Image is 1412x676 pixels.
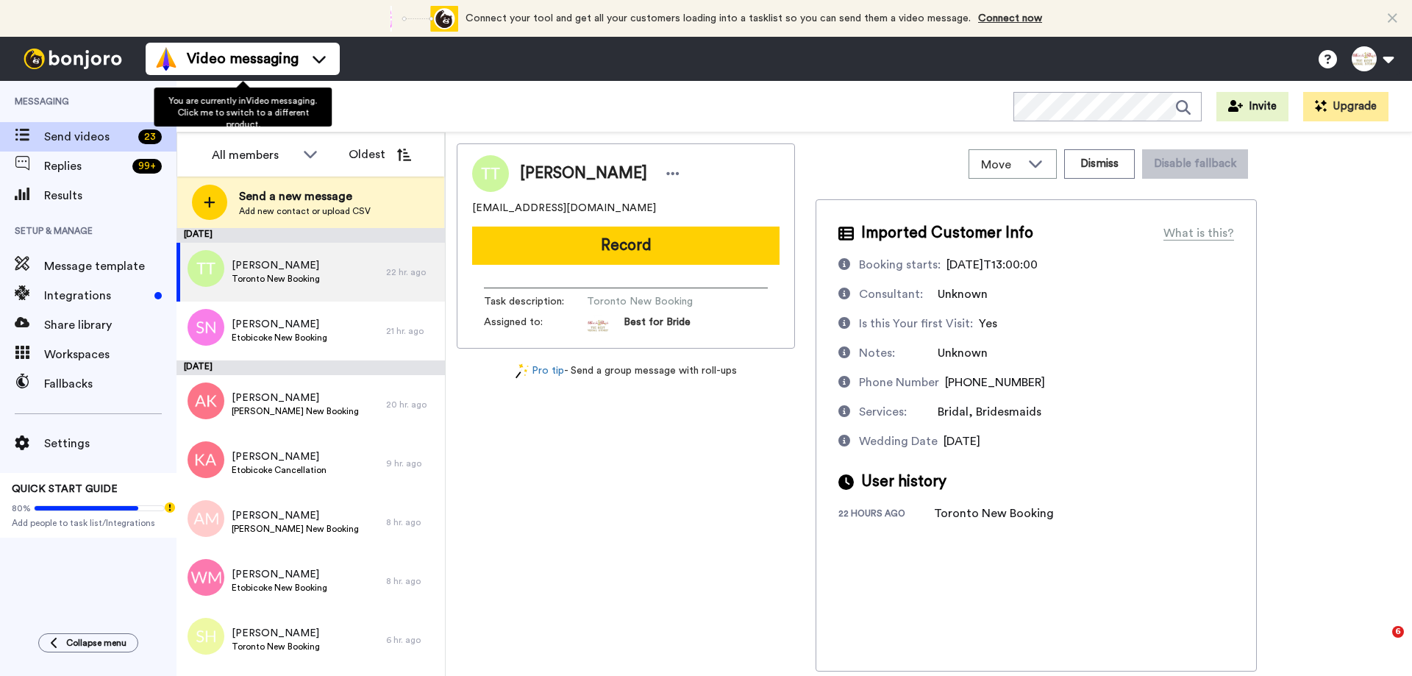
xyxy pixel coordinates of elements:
[472,201,656,216] span: [EMAIL_ADDRESS][DOMAIN_NAME]
[168,96,317,129] span: You are currently in Video messaging . Click me to switch to a different product.
[472,227,780,265] button: Record
[44,435,176,452] span: Settings
[938,347,988,359] span: Unknown
[979,318,997,330] span: Yes
[232,317,327,332] span: [PERSON_NAME]
[232,449,327,464] span: [PERSON_NAME]
[861,471,946,493] span: User history
[176,228,445,243] div: [DATE]
[386,266,438,278] div: 22 hr. ago
[138,129,162,144] div: 23
[232,582,327,594] span: Etobicoke New Booking
[212,146,296,164] div: All members
[163,501,176,514] div: Tooltip anchor
[587,294,727,309] span: Toronto New Booking
[386,458,438,469] div: 9 hr. ago
[472,155,509,192] img: Image of THUY TRAN
[386,634,438,646] div: 6 hr. ago
[232,508,359,523] span: [PERSON_NAME]
[978,13,1042,24] a: Connect now
[377,6,458,32] div: animation
[1142,149,1248,179] button: Disable fallback
[232,273,320,285] span: Toronto New Booking
[44,287,149,305] span: Integrations
[188,309,224,346] img: sn.png
[38,633,138,652] button: Collapse menu
[859,374,939,391] div: Phone Number
[154,47,178,71] img: vm-color.svg
[520,163,647,185] span: [PERSON_NAME]
[12,484,118,494] span: QUICK START GUIDE
[938,288,988,300] span: Unknown
[981,156,1021,174] span: Move
[946,259,1038,271] span: [DATE]T13:00:00
[188,618,224,655] img: sh.png
[188,441,224,478] img: ka.png
[132,159,162,174] div: 99 +
[239,205,371,217] span: Add new contact or upload CSV
[232,464,327,476] span: Etobicoke Cancellation
[934,505,1054,522] div: Toronto New Booking
[188,250,224,287] img: tt.png
[1362,626,1397,661] iframe: Intercom live chat
[44,346,176,363] span: Workspaces
[188,559,224,596] img: wm.png
[859,285,923,303] div: Consultant:
[1216,92,1288,121] button: Invite
[44,157,126,175] span: Replies
[861,222,1033,244] span: Imported Customer Info
[338,140,422,169] button: Oldest
[188,500,224,537] img: am.png
[187,49,299,69] span: Video messaging
[466,13,971,24] span: Connect your tool and get all your customers loading into a tasklist so you can send them a video...
[44,128,132,146] span: Send videos
[44,257,176,275] span: Message template
[1163,224,1234,242] div: What is this?
[176,360,445,375] div: [DATE]
[516,363,529,379] img: magic-wand.svg
[232,258,320,273] span: [PERSON_NAME]
[386,325,438,337] div: 21 hr. ago
[386,516,438,528] div: 8 hr. ago
[66,637,126,649] span: Collapse menu
[232,523,359,535] span: [PERSON_NAME] New Booking
[386,575,438,587] div: 8 hr. ago
[44,316,176,334] span: Share library
[484,315,587,337] span: Assigned to:
[18,49,128,69] img: bj-logo-header-white.svg
[232,567,327,582] span: [PERSON_NAME]
[232,626,320,641] span: [PERSON_NAME]
[386,399,438,410] div: 20 hr. ago
[624,315,691,337] span: Best for Bride
[587,315,609,337] img: 91623c71-7e9f-4b80-8d65-0a2994804f61-1625177954.jpg
[44,187,176,204] span: Results
[484,294,587,309] span: Task description :
[188,383,224,419] img: ak.png
[1064,149,1135,179] button: Dismiss
[859,315,973,332] div: Is this Your first Visit:
[1303,92,1388,121] button: Upgrade
[232,391,359,405] span: [PERSON_NAME]
[232,332,327,344] span: Etobicoke New Booking
[938,406,1041,418] span: Bridal, Bridesmaids
[516,363,564,379] a: Pro tip
[944,435,980,447] span: [DATE]
[945,377,1045,388] span: [PHONE_NUMBER]
[457,363,795,379] div: - Send a group message with roll-ups
[859,256,941,274] div: Booking starts:
[232,405,359,417] span: [PERSON_NAME] New Booking
[239,188,371,205] span: Send a new message
[859,403,907,421] div: Services:
[12,502,31,514] span: 80%
[1392,626,1404,638] span: 6
[12,517,165,529] span: Add people to task list/Integrations
[859,344,895,362] div: Notes:
[838,508,934,522] div: 22 hours ago
[232,641,320,652] span: Toronto New Booking
[859,433,938,450] div: Wedding Date
[44,375,176,393] span: Fallbacks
